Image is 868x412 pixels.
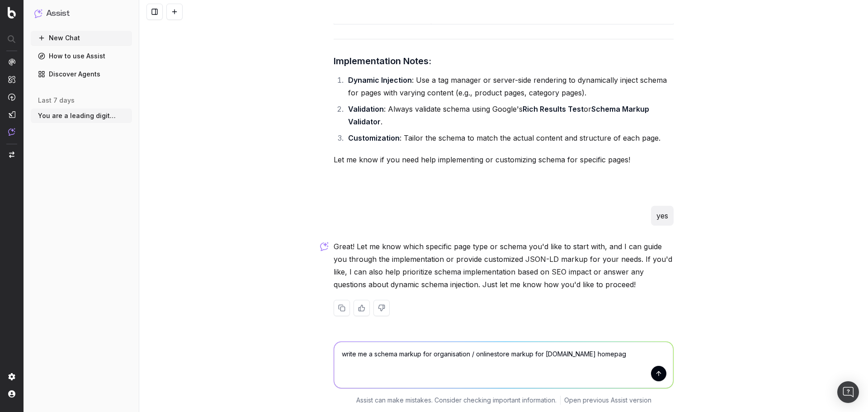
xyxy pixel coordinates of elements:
[320,242,329,251] img: Botify assist logo
[34,7,128,20] button: Assist
[38,96,75,105] span: last 7 days
[348,76,412,85] strong: Dynamic Injection
[8,373,15,380] img: Setting
[345,132,674,144] li: : Tailor the schema to match the actual content and structure of each page.
[356,396,557,405] p: Assist can make mistakes. Consider checking important information.
[46,7,70,20] h1: Assist
[348,104,651,126] strong: Schema Markup Validator
[8,93,15,101] img: Activation
[8,111,15,118] img: Studio
[38,111,118,120] span: You are a leading digital marketer speci
[9,152,14,158] img: Switch project
[34,9,42,18] img: Assist
[8,58,15,66] img: Analytics
[8,128,15,136] img: Assist
[837,381,859,403] div: Open Intercom Messenger
[334,153,674,166] p: Let me know if you need help implementing or customizing schema for specific pages!
[564,396,651,405] a: Open previous Assist version
[31,109,132,123] button: You are a leading digital marketer speci
[8,7,16,19] img: Botify logo
[523,104,584,114] strong: Rich Results Test
[8,76,15,83] img: Intelligence
[334,240,674,291] p: Great! Let me know which specific page type or schema you'd like to start with, and I can guide y...
[31,31,132,45] button: New Chat
[345,74,674,99] li: : Use a tag manager or server-side rendering to dynamically inject schema for pages with varying ...
[31,49,132,63] a: How to use Assist
[348,104,384,114] strong: Validation
[8,390,15,398] img: My account
[31,67,132,81] a: Discover Agents
[334,342,673,388] textarea: write me a schema markup for organisation / onlinestore markup for [DOMAIN_NAME] homepa
[345,103,674,128] li: : Always validate schema using Google's or .
[656,209,668,222] p: yes
[348,133,400,142] strong: Customization
[334,54,674,68] h3: Implementation Notes:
